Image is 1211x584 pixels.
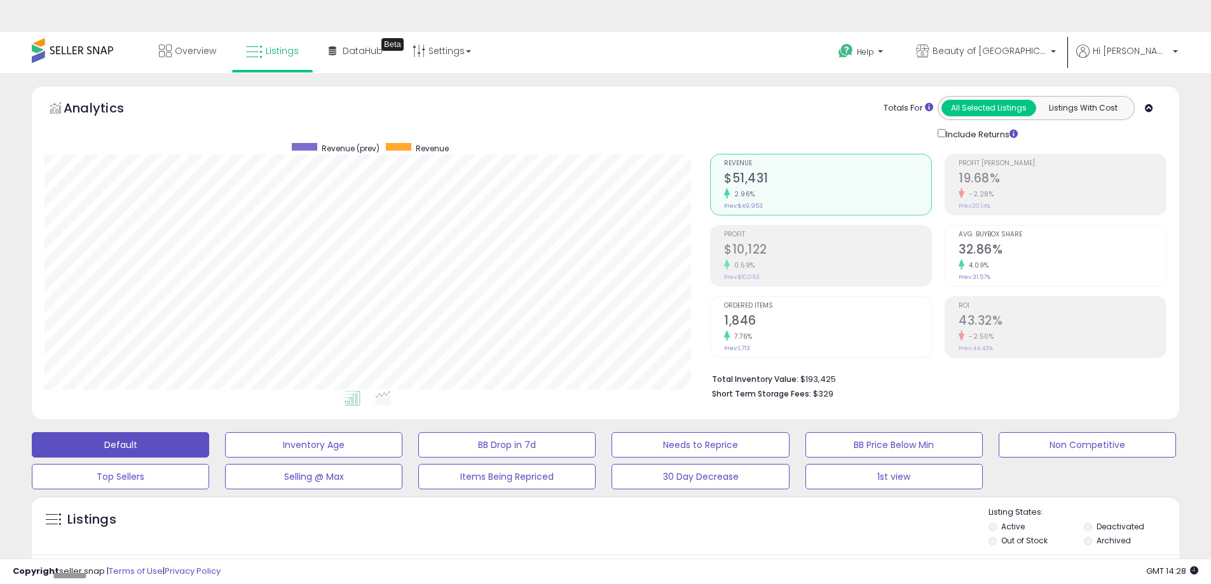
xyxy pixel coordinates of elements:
small: Prev: 31.57% [959,273,990,281]
span: Revenue [724,160,931,167]
span: Hi [PERSON_NAME] [1093,44,1169,57]
div: Tooltip anchor [381,38,404,51]
label: Archived [1097,535,1131,546]
span: DataHub [343,44,383,57]
h2: 1,846 [724,313,931,330]
button: BB Price Below Min [805,432,983,458]
h2: 43.32% [959,313,1166,330]
a: Help [828,34,896,73]
button: Default [32,432,209,458]
button: Items Being Repriced [418,464,596,489]
b: Total Inventory Value: [712,374,798,384]
span: Overview [175,44,216,57]
small: -2.28% [964,189,994,199]
h2: $51,431 [724,171,931,188]
p: Listing States: [989,506,1179,519]
span: Ordered Items [724,302,931,309]
label: Out of Stock [1001,535,1048,546]
small: Prev: 44.43% [959,344,993,352]
strong: Copyright [13,565,59,577]
label: Deactivated [1097,521,1144,532]
span: Revenue (prev) [322,143,380,154]
button: 30 Day Decrease [612,464,789,489]
button: All Selected Listings [941,100,1036,116]
span: Revenue [416,143,449,154]
small: 2.96% [730,189,755,199]
label: Active [1001,521,1025,532]
span: Beauty of [GEOGRAPHIC_DATA] [933,44,1047,57]
small: 7.76% [730,332,753,341]
span: Profit [724,231,931,238]
a: DataHub [319,32,392,70]
small: Prev: 1,713 [724,344,750,352]
h2: 32.86% [959,242,1166,259]
button: Selling @ Max [225,464,402,489]
h2: 19.68% [959,171,1166,188]
small: -2.50% [964,332,994,341]
span: Listings [266,44,299,57]
button: Inventory Age [225,432,402,458]
span: Avg. Buybox Share [959,231,1166,238]
a: Overview [149,32,226,70]
small: 4.09% [964,261,989,270]
a: Listings [236,32,308,70]
span: Help [857,46,874,57]
div: Totals For [884,102,933,114]
button: Non Competitive [999,432,1176,458]
span: 2025-09-12 14:28 GMT [1146,565,1198,577]
a: Settings [403,32,481,70]
button: BB Drop in 7d [418,432,596,458]
div: seller snap | | [13,566,221,578]
li: $193,425 [712,370,1157,386]
button: Top Sellers [32,464,209,489]
i: Get Help [838,43,854,59]
small: Prev: 20.14% [959,202,990,210]
a: Hi [PERSON_NAME] [1076,44,1178,73]
span: Profit [PERSON_NAME] [959,160,1166,167]
button: Listings With Cost [1036,100,1130,116]
span: ROI [959,302,1166,309]
b: Short Term Storage Fees: [712,388,811,399]
small: Prev: $10,063 [724,273,760,281]
small: 0.59% [730,261,755,270]
small: Prev: $49,953 [724,202,763,210]
h2: $10,122 [724,242,931,259]
a: Beauty of [GEOGRAPHIC_DATA] [907,32,1065,73]
div: Include Returns [928,126,1033,141]
h5: Listings [67,511,116,529]
h5: Analytics [64,99,149,120]
button: Needs to Reprice [612,432,789,458]
span: $329 [813,388,833,400]
button: 1st view [805,464,983,489]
